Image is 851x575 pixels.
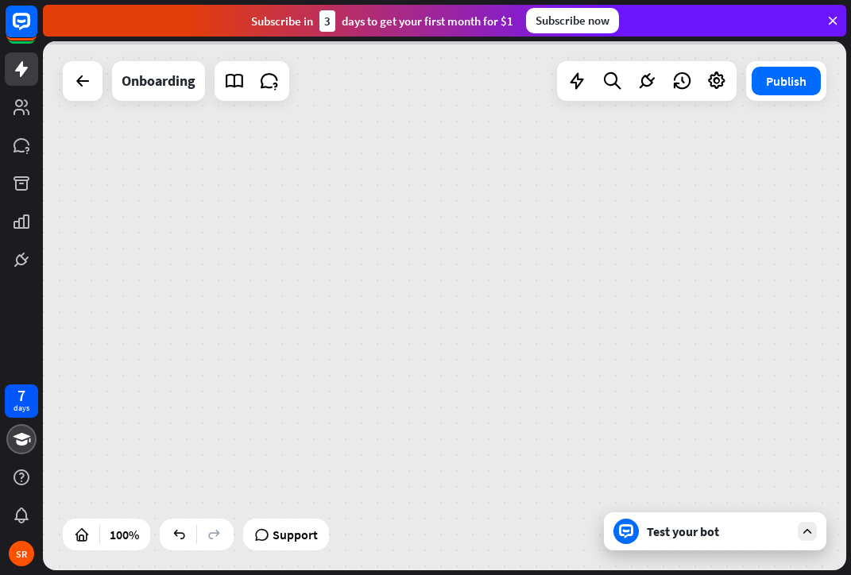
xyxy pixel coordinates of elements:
a: 7 days [5,384,38,418]
div: days [14,403,29,414]
div: 7 [17,388,25,403]
div: SR [9,541,34,566]
div: 3 [319,10,335,32]
div: Subscribe in days to get your first month for $1 [251,10,513,32]
div: Subscribe now [526,8,619,33]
